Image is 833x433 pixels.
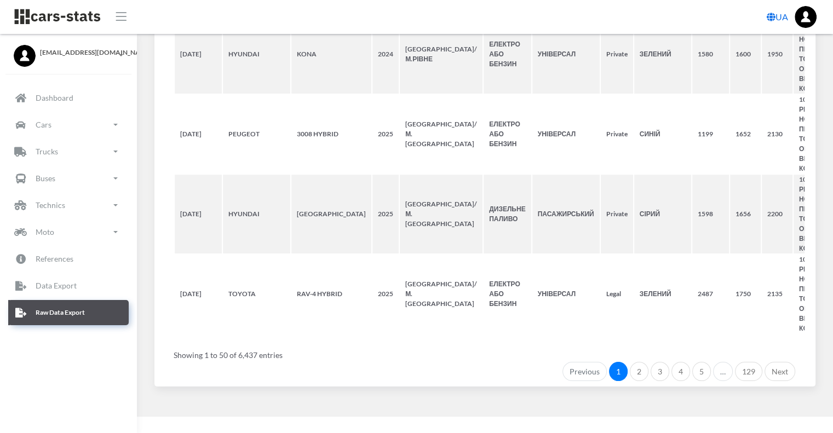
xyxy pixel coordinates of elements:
th: ЗЕЛЕНИЙ [634,15,691,94]
a: 3 [651,362,669,382]
th: УНІВЕРСАЛ [532,15,600,94]
a: 2 [630,362,648,382]
p: Buses [36,171,55,185]
th: 2025 [372,95,399,174]
th: 1598 [692,175,729,253]
th: [GEOGRAPHIC_DATA]/М.[GEOGRAPHIC_DATA] [400,255,482,333]
a: UA [762,6,792,28]
th: Legal [601,255,633,333]
p: Cars [36,118,51,131]
th: 1199 [692,95,729,174]
th: Private [601,175,633,253]
a: Trucks [8,139,129,164]
th: HYUNDAI [223,175,290,253]
a: 5 [692,362,711,382]
a: 4 [671,362,690,382]
th: KONA [291,15,371,94]
th: [DATE] [175,95,222,174]
th: ЕЛЕКТРО АБО БЕНЗИН [484,255,531,333]
a: 1 [609,362,628,382]
th: HYUNDAI [223,15,290,94]
th: ЕЛЕКТРО АБО БЕНЗИН [484,15,531,94]
th: [GEOGRAPHIC_DATA]/М.[GEOGRAPHIC_DATA] [400,175,482,253]
p: Trucks [36,145,58,158]
th: 1656 [730,175,761,253]
th: 1652 [730,95,761,174]
a: Next [765,362,795,382]
p: Moto [36,225,54,239]
p: Data Export [36,279,77,292]
th: ПАСАЖИРСЬКИЙ [532,175,600,253]
a: Buses [8,166,129,191]
th: Private [601,95,633,174]
th: СІРИЙ [634,175,691,253]
th: 1580 [692,15,729,94]
a: Moto [8,220,129,245]
th: 3008 HYBRID [291,95,371,174]
th: СИНІЙ [634,95,691,174]
th: PEUGEOT [223,95,290,174]
th: 2130 [762,95,792,174]
span: [EMAIL_ADDRESS][DOMAIN_NAME] [40,48,123,57]
a: Raw Data Export [8,300,129,325]
th: ЕЛЕКТРО АБО БЕНЗИН [484,95,531,174]
p: References [36,252,73,265]
th: 2025 [372,255,399,333]
a: 129 [735,362,762,382]
th: RAV-4 HYBRID [291,255,371,333]
th: 1950 [762,15,792,94]
th: [GEOGRAPHIC_DATA] [291,175,371,253]
th: Private [601,15,633,94]
th: [DATE] [175,175,222,253]
a: Dashboard [8,85,129,111]
th: УНІВЕРСАЛ [532,255,600,333]
a: Technics [8,193,129,218]
p: Technics [36,198,65,212]
th: 2024 [372,15,399,94]
a: References [8,246,129,272]
th: 2487 [692,255,729,333]
th: 2135 [762,255,792,333]
img: navbar brand [14,8,101,25]
p: Raw Data Export [36,307,85,319]
th: [DATE] [175,255,222,333]
th: [DATE] [175,15,222,94]
th: ДИЗЕЛЬНЕ ПАЛИВО [484,175,531,253]
th: 2200 [762,175,792,253]
th: [GEOGRAPHIC_DATA]/М.[GEOGRAPHIC_DATA] [400,95,482,174]
a: Cars [8,112,129,137]
img: ... [795,6,817,28]
div: Showing 1 to 50 of 6,437 entries [174,343,796,361]
th: УНІВЕРСАЛ [532,95,600,174]
th: TOYOTA [223,255,290,333]
th: ЗЕЛЕНИЙ [634,255,691,333]
th: [GEOGRAPHIC_DATA]/М.РІВНЕ [400,15,482,94]
th: 1750 [730,255,761,333]
th: 2025 [372,175,399,253]
a: [EMAIL_ADDRESS][DOMAIN_NAME] [14,45,123,57]
a: Data Export [8,273,129,298]
th: 1600 [730,15,761,94]
p: Dashboard [36,91,73,105]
